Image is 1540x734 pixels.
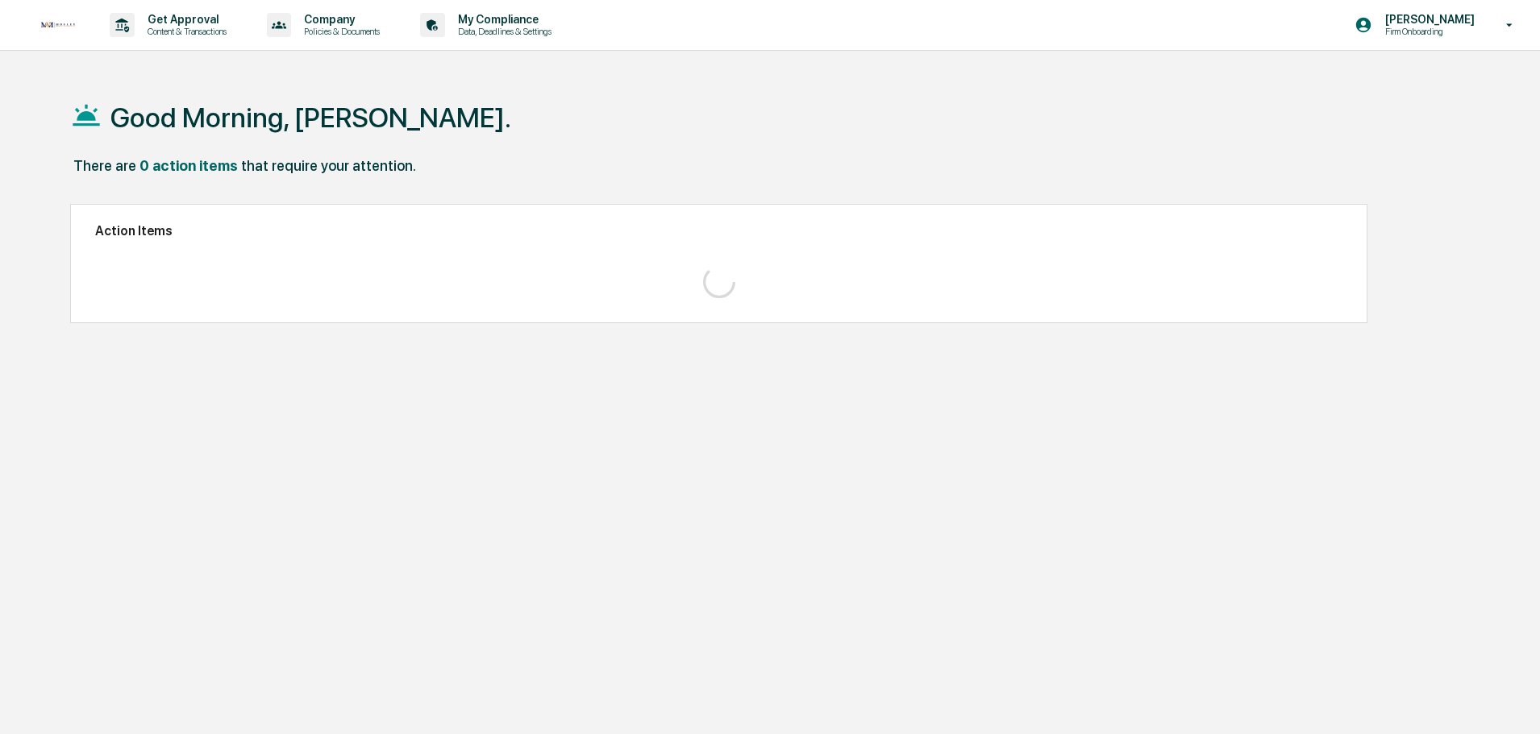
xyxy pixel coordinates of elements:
[39,20,77,31] img: logo
[291,26,388,37] p: Policies & Documents
[291,13,388,26] p: Company
[445,26,560,37] p: Data, Deadlines & Settings
[1372,26,1483,37] p: Firm Onboarding
[135,13,235,26] p: Get Approval
[445,13,560,26] p: My Compliance
[241,157,416,174] div: that require your attention.
[73,157,136,174] div: There are
[110,102,511,134] h1: Good Morning, [PERSON_NAME].
[1372,13,1483,26] p: [PERSON_NAME]
[139,157,238,174] div: 0 action items
[95,223,1342,238] h2: Action Items
[135,26,235,37] p: Content & Transactions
